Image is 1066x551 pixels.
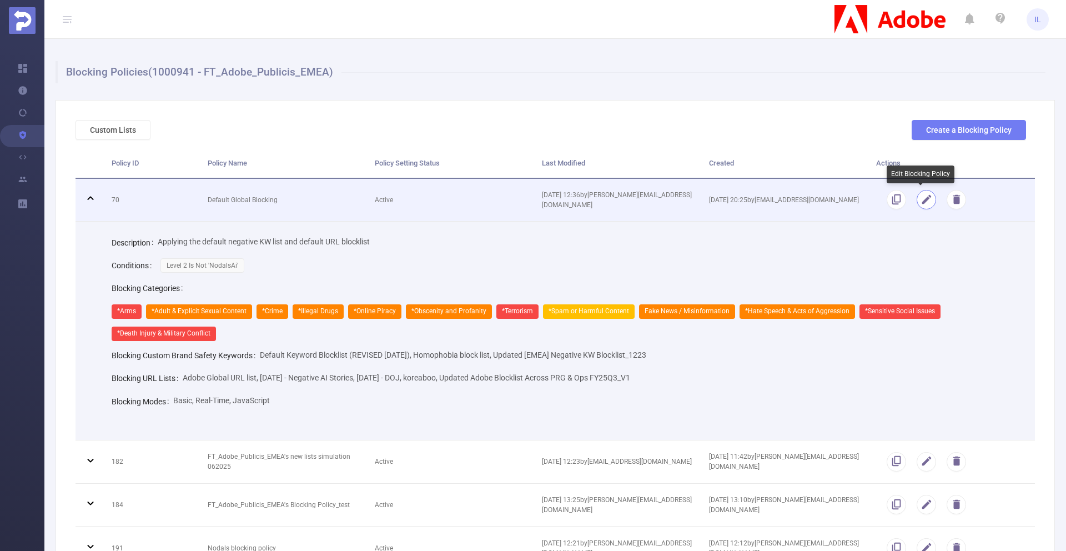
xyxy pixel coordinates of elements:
[375,196,393,204] span: Active
[1034,8,1041,31] span: IL
[112,238,158,247] label: Description
[112,327,216,341] span: *Death Injury & Military Conflict
[199,179,366,222] td: Default Global Blocking
[709,496,859,514] span: [DATE] 13:10 by [PERSON_NAME][EMAIL_ADDRESS][DOMAIN_NAME]
[542,496,692,514] span: [DATE] 13:25 by [PERSON_NAME][EMAIL_ADDRESS][DOMAIN_NAME]
[146,304,252,319] span: *Adult & Explicit Sexual Content
[112,374,183,383] label: Blocking URL Lists
[293,304,344,319] span: *Illegal Drugs
[56,61,1045,83] h1: Blocking Policies (1000941 - FT_Adobe_Publicis_EMEA)
[375,458,393,465] span: Active
[639,304,735,319] span: Fake News / Misinformation
[103,179,199,222] td: 70
[112,159,139,167] span: Policy ID
[112,351,260,360] label: Blocking Custom Brand Safety Keywords
[542,458,692,465] span: [DATE] 12:23 by [EMAIL_ADDRESS][DOMAIN_NAME]
[709,453,859,470] span: [DATE] 11:42 by [PERSON_NAME][EMAIL_ADDRESS][DOMAIN_NAME]
[260,350,646,359] span: Default Keyword Blocklist (REVISED [DATE]), Homophobia block list, Updated [EMEA] Negative KW Blo...
[257,304,288,319] span: *Crime
[208,159,247,167] span: Policy Name
[173,396,270,405] span: Basic, Real-Time, JavaScript
[9,7,36,34] img: Protected Media
[406,304,492,319] span: *Obscenity and Profanity
[103,440,199,484] td: 182
[709,159,734,167] span: Created
[103,484,199,527] td: 184
[859,304,941,319] span: *Sensitive Social Issues
[76,120,150,140] button: Custom Lists
[740,304,855,319] span: *Hate Speech & Acts of Aggression
[709,196,859,204] span: [DATE] 20:25 by [EMAIL_ADDRESS][DOMAIN_NAME]
[112,397,173,406] label: Blocking Modes
[348,304,401,319] span: *Online Piracy
[887,166,954,183] div: Edit Blocking Policy
[160,258,244,273] span: Level 2 Is Not 'NodalsAi'
[876,159,901,167] span: Actions
[112,284,187,293] label: Blocking Categories
[199,440,366,484] td: FT_Adobe_Publicis_EMEA's new lists simulation 062025
[375,501,393,509] span: Active
[542,159,585,167] span: Last Modified
[542,191,692,209] span: [DATE] 12:36 by [PERSON_NAME][EMAIL_ADDRESS][DOMAIN_NAME]
[912,120,1026,140] button: Create a Blocking Policy
[375,159,440,167] span: Policy Setting Status
[199,484,366,527] td: FT_Adobe_Publicis_EMEA's Blocking Policy_test
[112,304,142,319] span: *Arms
[496,304,539,319] span: *Terrorism
[543,304,635,319] span: *Spam or Harmful Content
[112,261,156,270] label: Conditions
[183,373,630,382] span: Adobe Global URL list, [DATE] - Negative AI Stories, [DATE] - DOJ, koreaboo, Updated Adobe Blockl...
[158,237,370,246] span: Applying the default negative KW list and default URL blocklist
[76,126,150,134] a: Custom Lists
